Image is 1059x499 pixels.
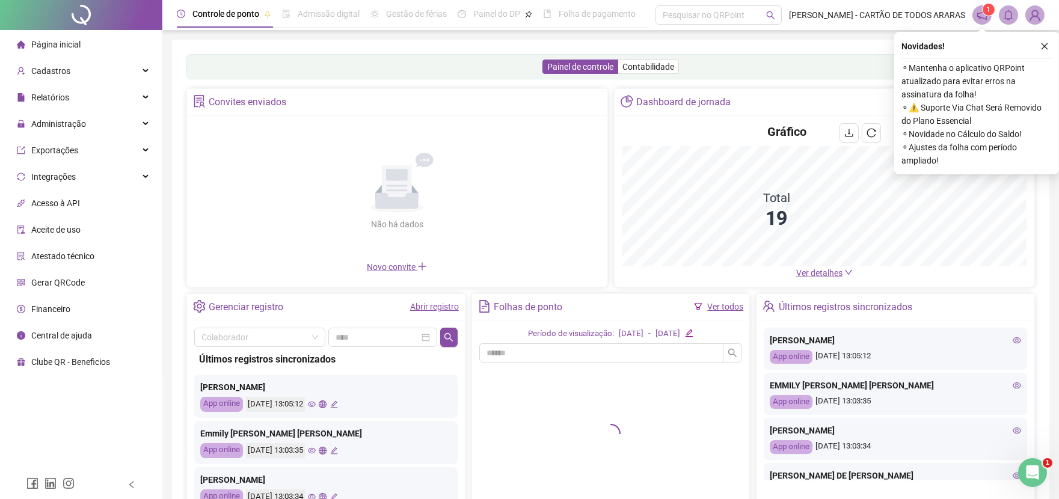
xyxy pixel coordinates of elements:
span: solution [17,252,25,260]
span: global [319,400,327,408]
span: file [17,93,25,102]
span: global [319,447,327,455]
div: [DATE] 13:03:35 [770,395,1021,409]
a: Abrir registro [410,302,459,311]
span: Página inicial [31,40,81,49]
span: dollar [17,305,25,313]
span: Relatórios [31,93,69,102]
span: pie-chart [621,95,633,108]
span: api [17,199,25,207]
span: info-circle [17,331,25,340]
span: user-add [17,67,25,75]
div: App online [200,397,243,412]
span: down [844,268,853,277]
div: [PERSON_NAME] DE [PERSON_NAME] [770,469,1021,482]
span: dashboard [458,10,466,18]
a: Ver detalhes down [796,268,853,278]
div: Folhas de ponto [494,297,562,317]
span: eye [1013,336,1021,344]
span: gift [17,358,25,366]
div: App online [770,395,812,409]
span: Cadastros [31,66,70,76]
span: Novidades ! [901,40,945,53]
span: filter [694,302,702,311]
span: eye [308,447,316,455]
span: edit [685,329,693,337]
span: facebook [26,477,38,489]
sup: 1 [983,4,995,16]
span: notification [977,10,987,20]
div: Emmily [PERSON_NAME] [PERSON_NAME] [200,427,452,440]
span: Admissão digital [298,9,360,19]
span: Controle de ponto [192,9,259,19]
div: [DATE] [619,328,643,340]
span: ⚬ ⚠️ Suporte Via Chat Será Removido do Plano Essencial [901,101,1052,127]
span: qrcode [17,278,25,287]
span: lock [17,120,25,128]
div: [DATE] 13:03:34 [770,440,1021,454]
span: loading [598,421,622,445]
span: ⚬ Novidade no Cálculo do Saldo! [901,127,1052,141]
a: Ver todos [707,302,743,311]
span: Exportações [31,145,78,155]
span: ⚬ Ajustes da folha com período ampliado! [901,141,1052,167]
span: pushpin [525,11,532,18]
span: file-done [282,10,290,18]
span: Clube QR - Beneficios [31,357,110,367]
span: search [444,332,453,342]
span: Ver detalhes [796,268,843,278]
span: close [1040,42,1049,51]
span: eye [1013,426,1021,435]
span: export [17,146,25,155]
span: reload [867,128,876,138]
span: instagram [63,477,75,489]
span: clock-circle [177,10,185,18]
span: Painel de controle [547,62,613,72]
div: Período de visualização: [528,328,614,340]
span: Atestado técnico [31,251,94,261]
div: [PERSON_NAME] [770,334,1021,347]
span: Painel do DP [473,9,520,19]
div: [PERSON_NAME] [770,424,1021,437]
span: Gerar QRCode [31,278,85,287]
span: book [543,10,551,18]
span: setting [193,300,206,313]
span: ⚬ Mantenha o aplicativo QRPoint atualizado para evitar erros na assinatura da folha! [901,61,1052,101]
div: Convites enviados [209,92,286,112]
div: [DATE] [655,328,680,340]
span: bell [1003,10,1014,20]
span: search [766,11,775,20]
div: Gerenciar registro [209,297,283,317]
div: App online [200,443,243,458]
span: Acesso à API [31,198,80,208]
iframe: Intercom live chat [1018,458,1047,487]
span: home [17,40,25,49]
div: - [648,328,651,340]
div: [DATE] 13:03:35 [246,443,305,458]
img: 43281 [1026,6,1044,24]
div: Não há dados [342,218,452,231]
span: file-text [478,300,491,313]
span: Contabilidade [622,62,674,72]
span: 1 [1043,458,1052,468]
span: Aceite de uso [31,225,81,234]
span: linkedin [45,477,57,489]
span: 1 [987,5,991,14]
span: [PERSON_NAME] - CARTÃO DE TODOS ARARAS [789,8,965,22]
span: eye [1013,381,1021,390]
h4: Gráfico [767,123,806,140]
span: solution [193,95,206,108]
span: plus [417,262,427,271]
div: [DATE] 13:05:12 [770,350,1021,364]
span: sync [17,173,25,181]
div: App online [770,440,812,454]
span: sun [370,10,379,18]
span: left [127,480,136,489]
div: EMMILY [PERSON_NAME] [PERSON_NAME] [770,379,1021,392]
div: Dashboard de jornada [636,92,731,112]
span: edit [330,447,338,455]
span: Administração [31,119,86,129]
div: App online [770,350,812,364]
div: [PERSON_NAME] [200,381,452,394]
span: team [763,300,775,313]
